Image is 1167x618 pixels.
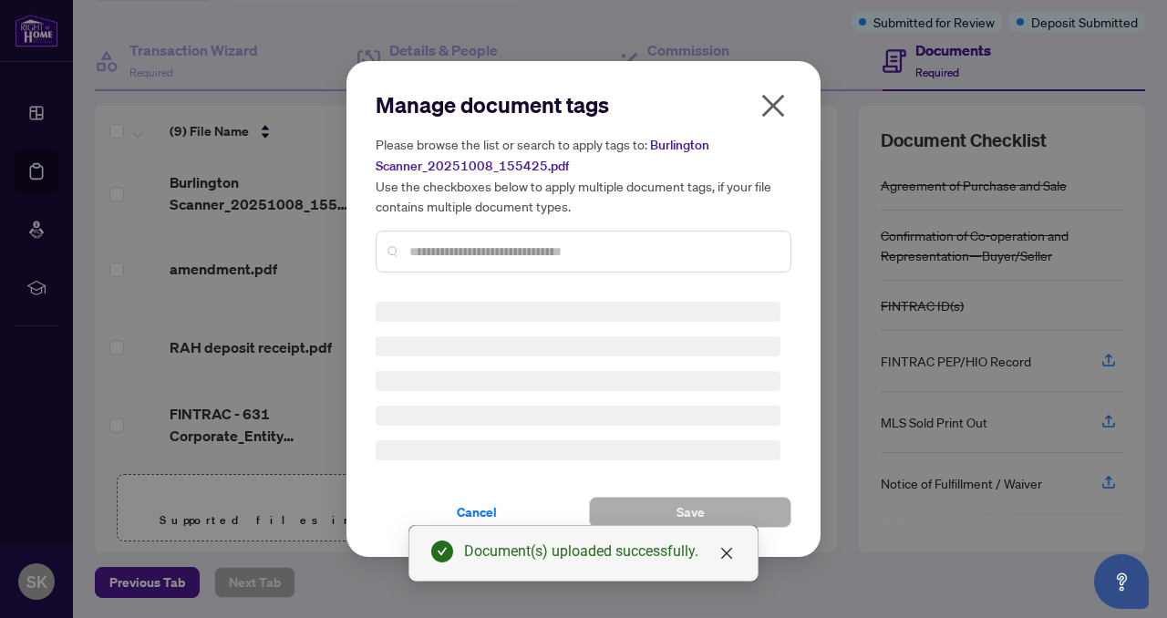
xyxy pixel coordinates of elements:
button: Cancel [376,497,578,528]
span: Cancel [457,498,497,527]
span: close [719,546,734,561]
span: check-circle [431,541,453,562]
a: Close [717,543,737,563]
button: Open asap [1094,554,1149,609]
div: Document(s) uploaded successfully. [464,541,736,562]
span: close [759,91,788,120]
h2: Manage document tags [376,90,791,119]
button: Save [589,497,791,528]
h5: Please browse the list or search to apply tags to: Use the checkboxes below to apply multiple doc... [376,134,791,216]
